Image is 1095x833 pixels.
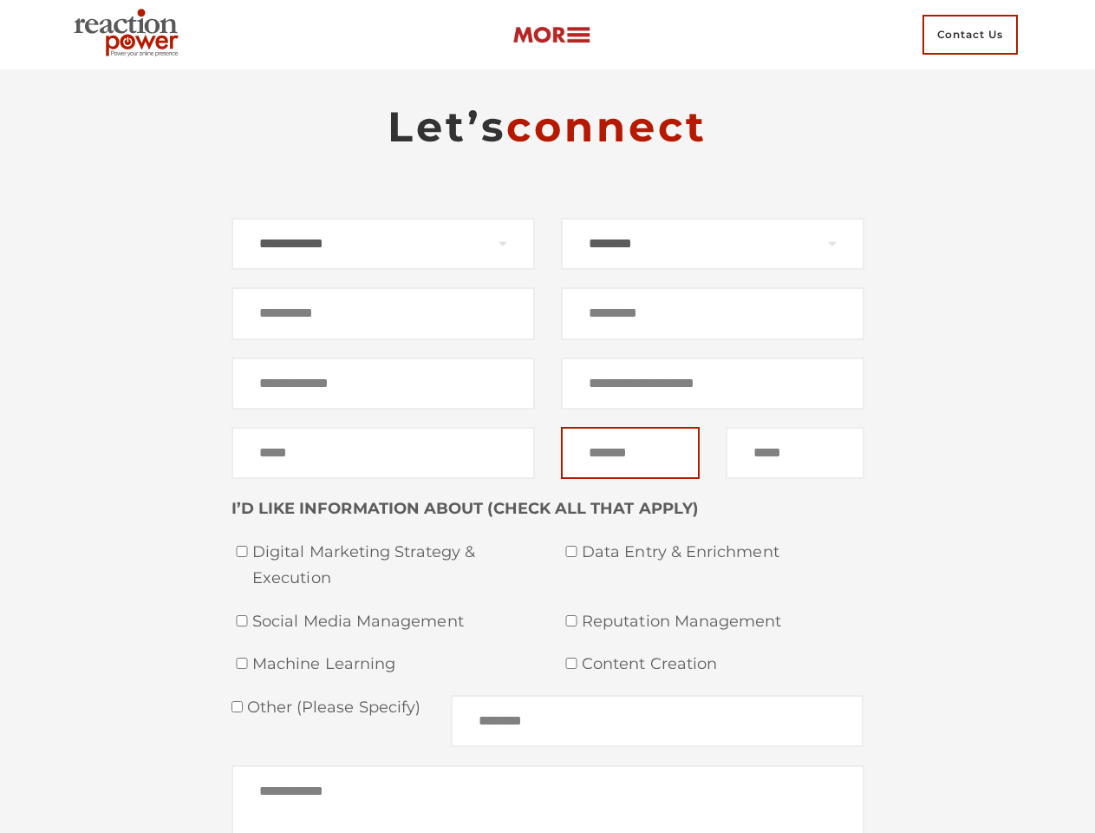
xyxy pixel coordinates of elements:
[506,102,707,152] span: connect
[67,3,192,66] img: Executive Branding | Personal Branding Agency
[582,609,864,635] span: Reputation Management
[252,540,535,591] span: Digital Marketing Strategy & Execution
[231,101,864,153] h2: Let’s
[231,499,699,518] strong: I’D LIKE INFORMATION ABOUT (CHECK ALL THAT APPLY)
[512,25,590,45] img: more-btn.png
[243,698,421,717] span: Other (please specify)
[922,15,1018,55] span: Contact Us
[252,652,535,678] span: Machine Learning
[582,652,864,678] span: Content Creation
[252,609,535,635] span: Social Media Management
[582,540,864,566] span: Data Entry & Enrichment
